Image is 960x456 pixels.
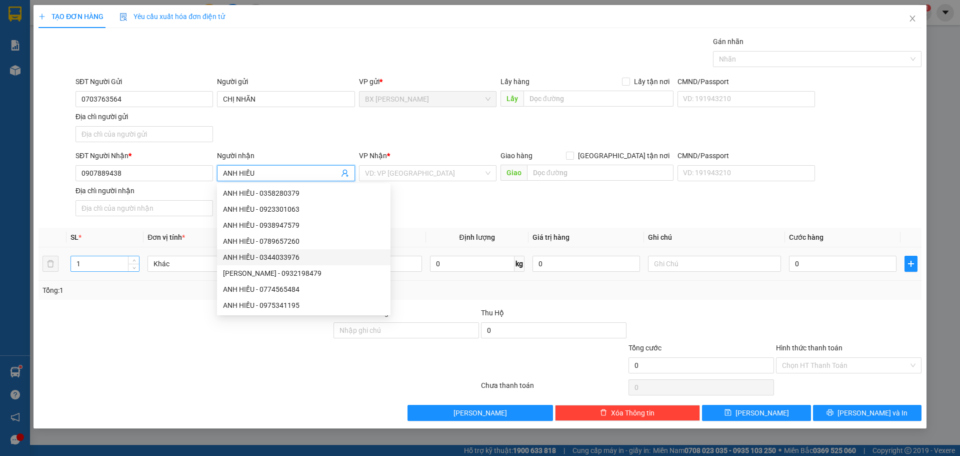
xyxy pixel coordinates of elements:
button: deleteXóa Thông tin [555,405,700,421]
label: Gán nhãn [713,38,743,46]
div: ANH HIẾU - 0344033976 [217,249,390,265]
span: plus [905,260,917,268]
input: 0 [532,256,640,272]
label: Hình thức thanh toán [776,344,842,352]
span: Khác [153,256,274,271]
div: ANH HIẾU - 0975341195 [217,297,390,313]
div: ANH HIẾU - 0358280379 [217,185,390,201]
span: SL [70,233,78,241]
div: ANH HIẾU - 0923301063 [217,201,390,217]
span: Lấy tận nơi [630,76,673,87]
span: Xóa Thông tin [611,407,654,418]
div: VP gửi [359,76,496,87]
span: Increase Value [128,256,139,264]
span: close [908,15,916,23]
span: printer [826,409,833,417]
div: CMND/Passport [677,150,815,161]
div: CHỊ TƯƠI [8,21,153,33]
div: ANH HIẾU - 0774565484 [223,284,384,295]
span: VP Nhận [359,152,387,160]
button: save[PERSON_NAME] [702,405,810,421]
span: Giao [500,165,527,181]
span: Gửi: [8,10,24,20]
div: ANH HIẾU - 0923301063 [223,204,384,215]
span: Định lượng [459,233,495,241]
div: ANH HIẾU - 0358280379 [223,188,384,199]
div: TRẦN THANH HIẾU - 0932198479 [217,265,390,281]
div: ANH HIẾU - 0975341195 [223,300,384,311]
span: plus [38,13,45,20]
span: Decrease Value [128,264,139,271]
div: SĐT Người Gửi [75,76,213,87]
input: Ghi Chú [648,256,781,272]
div: [PERSON_NAME] - 0932198479 [223,268,384,279]
span: DĐ: [8,47,23,57]
div: ANH HIẾU - 0938947579 [223,220,384,231]
span: BX Cao Lãnh [365,92,490,107]
span: save [724,409,731,417]
span: TẠO ĐƠN HÀNG [38,13,103,21]
span: Tổng cước [628,344,661,352]
span: down [131,265,137,271]
button: Close [898,5,926,33]
input: Địa chỉ của người nhận [75,200,213,216]
input: Ghi chú đơn hàng [333,322,479,338]
div: Người gửi [217,76,354,87]
button: [PERSON_NAME] [407,405,553,421]
div: ANH HIẾU - 0344033976 [223,252,384,263]
span: [PERSON_NAME] [735,407,789,418]
span: Yêu cầu xuất hóa đơn điện tử [119,13,225,21]
span: [GEOGRAPHIC_DATA] MỚI [8,58,153,93]
span: Giao hàng [500,152,532,160]
span: [PERSON_NAME] và In [837,407,907,418]
div: CMND/Passport [677,76,815,87]
input: Địa chỉ của người gửi [75,126,213,142]
div: Người nhận [217,150,354,161]
div: SĐT Người Nhận [75,150,213,161]
div: Địa chỉ người gửi [75,111,213,122]
span: Giá trị hàng [532,233,569,241]
div: Chưa thanh toán [480,380,627,397]
input: Dọc đường [523,91,673,107]
span: [GEOGRAPHIC_DATA] tận nơi [574,150,673,161]
button: delete [42,256,58,272]
div: ANH HIẾU - 0789657260 [223,236,384,247]
span: Lấy hàng [500,78,529,86]
span: kg [514,256,524,272]
button: plus [904,256,917,272]
span: user-add [341,169,349,177]
div: ANH HIẾU - 0938947579 [217,217,390,233]
span: Lấy [500,91,523,107]
th: Ghi chú [644,228,785,247]
span: up [131,258,137,264]
div: ANH HIẾU - 0774565484 [217,281,390,297]
input: Dọc đường [527,165,673,181]
div: 0782104422 [8,33,153,47]
span: Thu Hộ [481,309,504,317]
img: icon [119,13,127,21]
div: ANH HIẾU - 0789657260 [217,233,390,249]
button: printer[PERSON_NAME] và In [813,405,921,421]
div: Tổng: 1 [42,285,370,296]
span: delete [600,409,607,417]
label: Ghi chú đơn hàng [333,309,388,317]
span: Cước hàng [789,233,823,241]
div: BX [PERSON_NAME] [8,9,153,21]
div: Địa chỉ người nhận [75,185,213,196]
span: [PERSON_NAME] [453,407,507,418]
span: Đơn vị tính [147,233,185,241]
